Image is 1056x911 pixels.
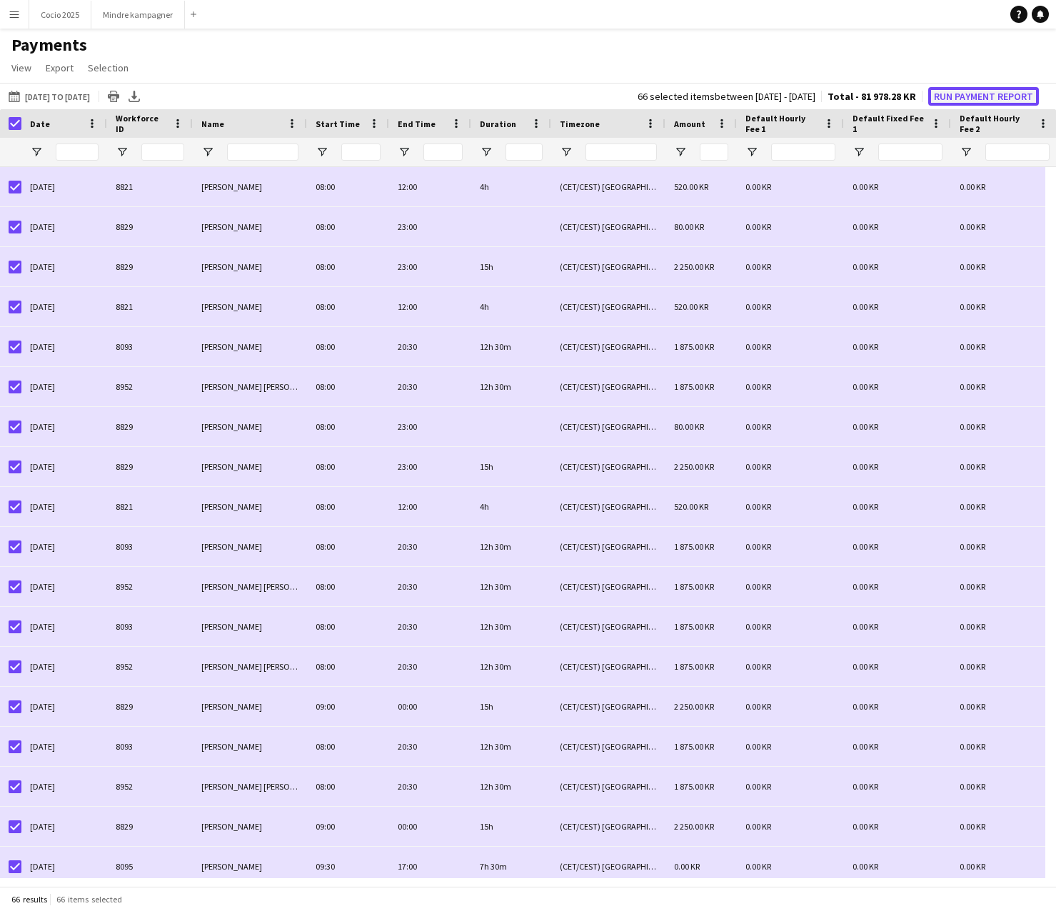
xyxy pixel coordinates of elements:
[844,807,951,846] div: 0.00 KR
[21,727,107,766] div: [DATE]
[307,847,389,886] div: 09:30
[737,647,844,686] div: 0.00 KR
[737,807,844,846] div: 0.00 KR
[674,701,714,712] span: 2 250.00 KR
[341,144,381,161] input: Start Time Filter Input
[551,447,665,486] div: (CET/CEST) [GEOGRAPHIC_DATA]
[844,647,951,686] div: 0.00 KR
[316,119,360,129] span: Start Time
[737,447,844,486] div: 0.00 KR
[471,247,551,286] div: 15h
[551,367,665,406] div: (CET/CEST) [GEOGRAPHIC_DATA]
[201,741,262,752] span: [PERSON_NAME]
[389,807,471,846] div: 00:00
[21,207,107,246] div: [DATE]
[844,367,951,406] div: 0.00 KR
[389,207,471,246] div: 23:00
[389,327,471,366] div: 20:30
[389,847,471,886] div: 17:00
[844,607,951,646] div: 0.00 KR
[737,287,844,326] div: 0.00 KR
[201,461,262,472] span: [PERSON_NAME]
[551,567,665,606] div: (CET/CEST) [GEOGRAPHIC_DATA]
[674,301,708,312] span: 520.00 KR
[21,247,107,286] div: [DATE]
[471,767,551,806] div: 12h 30m
[674,541,714,552] span: 1 875.00 KR
[21,367,107,406] div: [DATE]
[201,146,214,158] button: Open Filter Menu
[551,847,665,886] div: (CET/CEST) [GEOGRAPHIC_DATA]
[844,767,951,806] div: 0.00 KR
[844,407,951,446] div: 0.00 KR
[844,447,951,486] div: 0.00 KR
[201,821,262,832] span: [PERSON_NAME]
[116,113,167,134] span: Workforce ID
[471,287,551,326] div: 4h
[471,847,551,886] div: 7h 30m
[398,119,436,129] span: End Time
[107,247,193,286] div: 8829
[21,847,107,886] div: [DATE]
[674,581,714,592] span: 1 875.00 KR
[551,527,665,566] div: (CET/CEST) [GEOGRAPHIC_DATA]
[737,847,844,886] div: 0.00 KR
[551,407,665,446] div: (CET/CEST) [GEOGRAPHIC_DATA]
[737,487,844,526] div: 0.00 KR
[21,287,107,326] div: [DATE]
[11,61,31,74] span: View
[307,247,389,286] div: 08:00
[107,727,193,766] div: 8093
[201,621,262,632] span: [PERSON_NAME]
[551,167,665,206] div: (CET/CEST) [GEOGRAPHIC_DATA]
[389,687,471,726] div: 00:00
[307,487,389,526] div: 08:00
[878,144,942,161] input: Default Fixed Fee 1 Filter Input
[398,146,411,158] button: Open Filter Menu
[737,247,844,286] div: 0.00 KR
[307,687,389,726] div: 09:00
[107,647,193,686] div: 8952
[389,567,471,606] div: 20:30
[201,119,224,129] span: Name
[471,487,551,526] div: 4h
[56,144,99,161] input: Date Filter Input
[674,861,700,872] span: 0.00 KR
[560,119,600,129] span: Timezone
[389,447,471,486] div: 23:00
[91,1,185,29] button: Mindre kampagner
[389,247,471,286] div: 23:00
[737,207,844,246] div: 0.00 KR
[21,327,107,366] div: [DATE]
[107,327,193,366] div: 8093
[674,461,714,472] span: 2 250.00 KR
[844,687,951,726] div: 0.00 KR
[316,146,328,158] button: Open Filter Menu
[21,527,107,566] div: [DATE]
[389,367,471,406] div: 20:30
[853,146,865,158] button: Open Filter Menu
[307,207,389,246] div: 08:00
[21,447,107,486] div: [DATE]
[471,607,551,646] div: 12h 30m
[737,527,844,566] div: 0.00 KR
[227,144,298,161] input: Name Filter Input
[107,687,193,726] div: 8829
[771,144,835,161] input: Default Hourly Fee 1 Filter Input
[674,781,714,792] span: 1 875.00 KR
[737,607,844,646] div: 0.00 KR
[201,421,262,432] span: [PERSON_NAME]
[389,727,471,766] div: 20:30
[82,59,134,77] a: Selection
[844,847,951,886] div: 0.00 KR
[844,287,951,326] div: 0.00 KR
[828,90,916,103] span: Total - 81 978.28 KR
[674,119,705,129] span: Amount
[389,607,471,646] div: 20:30
[307,607,389,646] div: 08:00
[551,607,665,646] div: (CET/CEST) [GEOGRAPHIC_DATA]
[201,581,324,592] span: [PERSON_NAME] [PERSON_NAME]
[471,687,551,726] div: 15h
[307,767,389,806] div: 08:00
[389,487,471,526] div: 12:00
